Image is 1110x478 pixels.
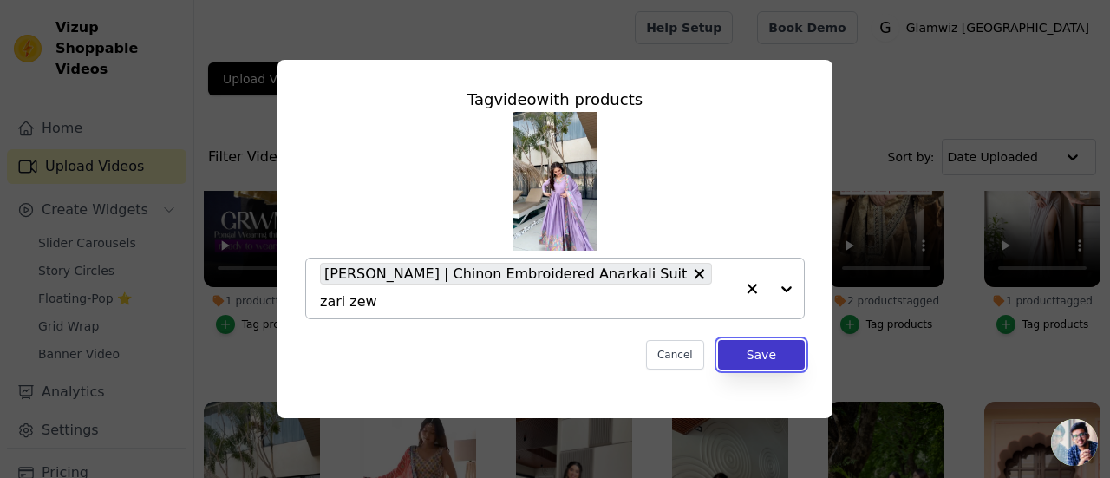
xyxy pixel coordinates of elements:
div: Tag video with products [305,88,805,112]
button: Cancel [646,340,704,370]
img: tn-1ea36fba39c34a928318e2c60f1c405e.png [513,112,597,251]
a: Open chat [1051,419,1098,466]
button: Save [718,340,805,370]
span: [PERSON_NAME] | Chinon Embroidered Anarkali Suit [324,263,687,285]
